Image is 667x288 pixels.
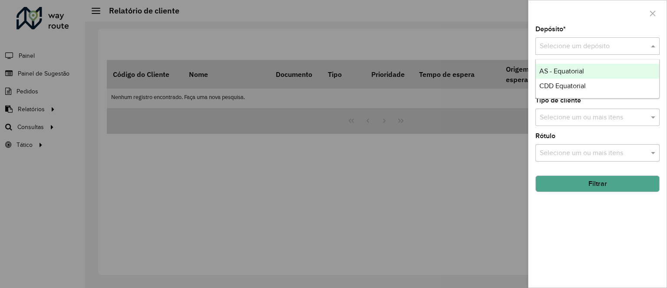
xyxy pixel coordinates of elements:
label: Depósito [535,24,566,34]
ng-dropdown-panel: Options list [535,59,660,99]
label: Tipo de cliente [535,95,581,106]
span: CDD Equatorial [539,82,586,89]
label: Rótulo [535,131,555,141]
button: Filtrar [535,175,660,192]
span: AS - Equatorial [539,67,584,75]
